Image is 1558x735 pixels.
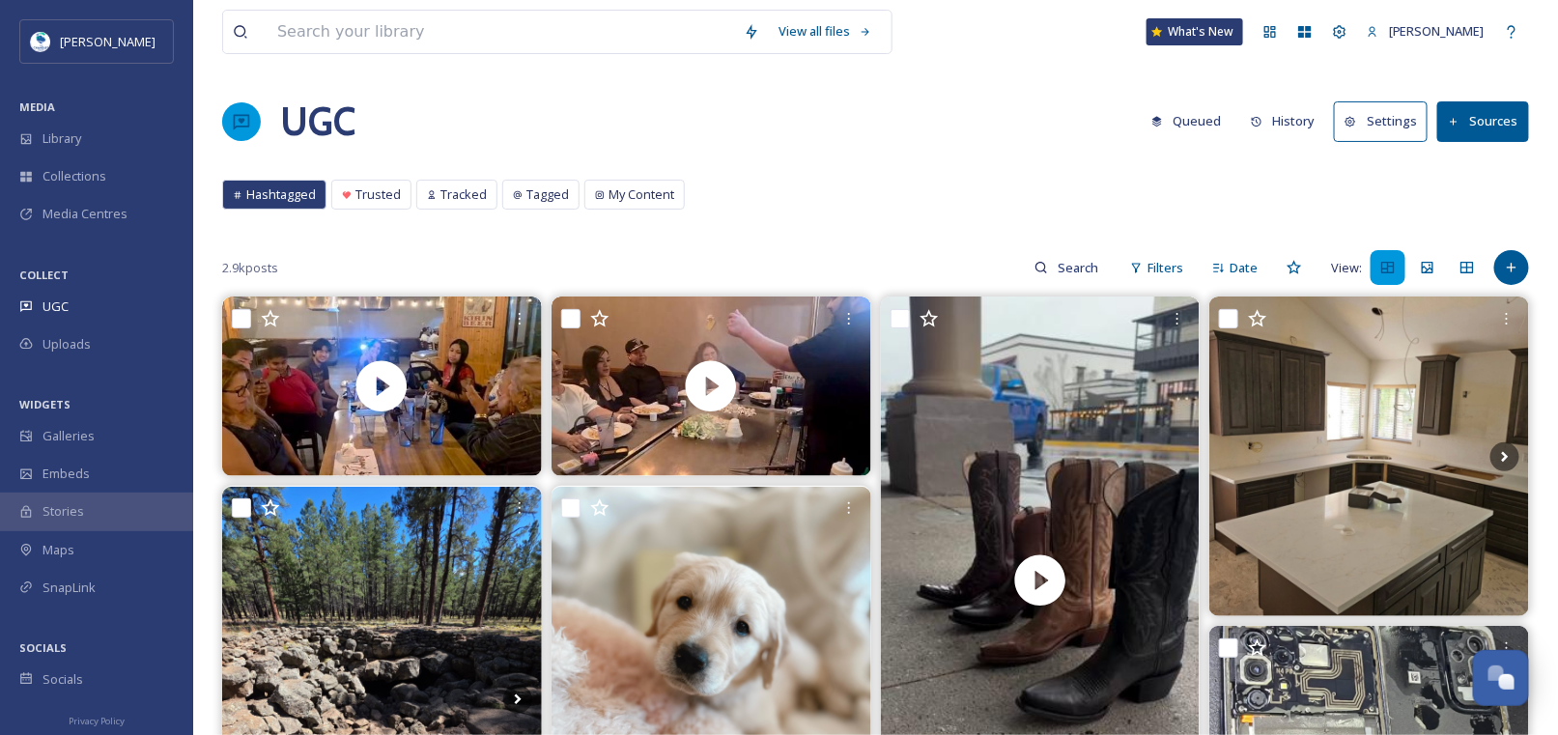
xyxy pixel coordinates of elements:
span: View: [1331,259,1362,277]
a: What's New [1147,18,1243,45]
span: My Content [609,185,674,204]
a: History [1241,102,1335,140]
img: thumbnail [222,297,542,476]
span: MEDIA [19,99,55,114]
span: Galleries [42,427,95,445]
video: 🎉 Happy Birthday, Liza! 🎂 Wishing you a year filled with joy, laughter, and unforgettable sushi m... [222,297,542,476]
span: SOCIALS [19,640,67,655]
input: Search [1048,248,1111,287]
button: Settings [1334,101,1428,141]
span: [PERSON_NAME] [1389,22,1485,40]
a: Settings [1334,101,1437,141]
span: UGC [42,297,69,316]
a: Privacy Policy [69,708,125,731]
button: Open Chat [1473,650,1529,706]
span: Media Centres [42,205,127,223]
button: Queued [1142,102,1232,140]
span: Uploads [42,335,91,353]
a: [PERSON_NAME] [1357,13,1494,50]
a: UGC [280,93,355,151]
span: Filters [1147,259,1183,277]
button: Sources [1437,101,1529,141]
span: WIDGETS [19,397,71,411]
span: COLLECT [19,268,69,282]
button: History [1241,102,1325,140]
img: You know that “almost there” stage where you can finally see it coming together? That’s where we’... [1209,297,1529,616]
span: Hashtagged [246,185,316,204]
span: Trusted [355,185,401,204]
img: download.jpeg [31,32,50,51]
span: Stories [42,502,84,521]
img: thumbnail [552,297,871,476]
span: Tracked [440,185,487,204]
a: Queued [1142,102,1241,140]
span: Embeds [42,465,90,483]
span: Library [42,129,81,148]
span: Privacy Policy [69,715,125,727]
span: Tagged [526,185,569,204]
video: 🔥 Happy Birthday, Pablo! 🔥 Celebrating another trip around the sun the only way that matters — wi... [552,297,871,476]
span: Socials [42,670,83,689]
span: Maps [42,541,74,559]
span: Collections [42,167,106,185]
a: View all files [769,13,882,50]
span: [PERSON_NAME] [60,33,156,50]
span: 2.9k posts [222,259,278,277]
input: Search your library [268,11,734,53]
span: Date [1230,259,1258,277]
span: SnapLink [42,579,96,597]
